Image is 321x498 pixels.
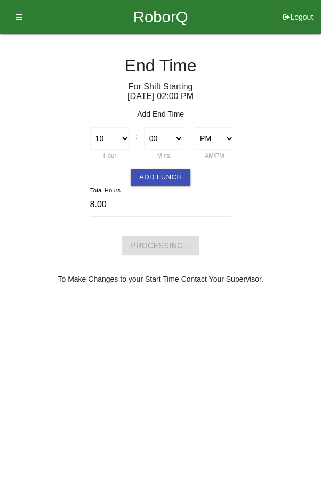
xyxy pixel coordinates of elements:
label: Total Hours [90,186,121,195]
button: Add Lunch [131,169,190,186]
p: Add End Time [8,109,313,120]
div: : [135,127,138,142]
label: Hour [103,152,116,159]
h6: For Shift Starting [DATE] 02 : 00 PM [8,82,313,101]
h4: End Time [8,56,313,75]
label: Mins [157,152,170,159]
p: To Make Changes to your Start Time Contact Your Supervisor. [8,274,313,285]
label: AM/PM [205,152,224,159]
